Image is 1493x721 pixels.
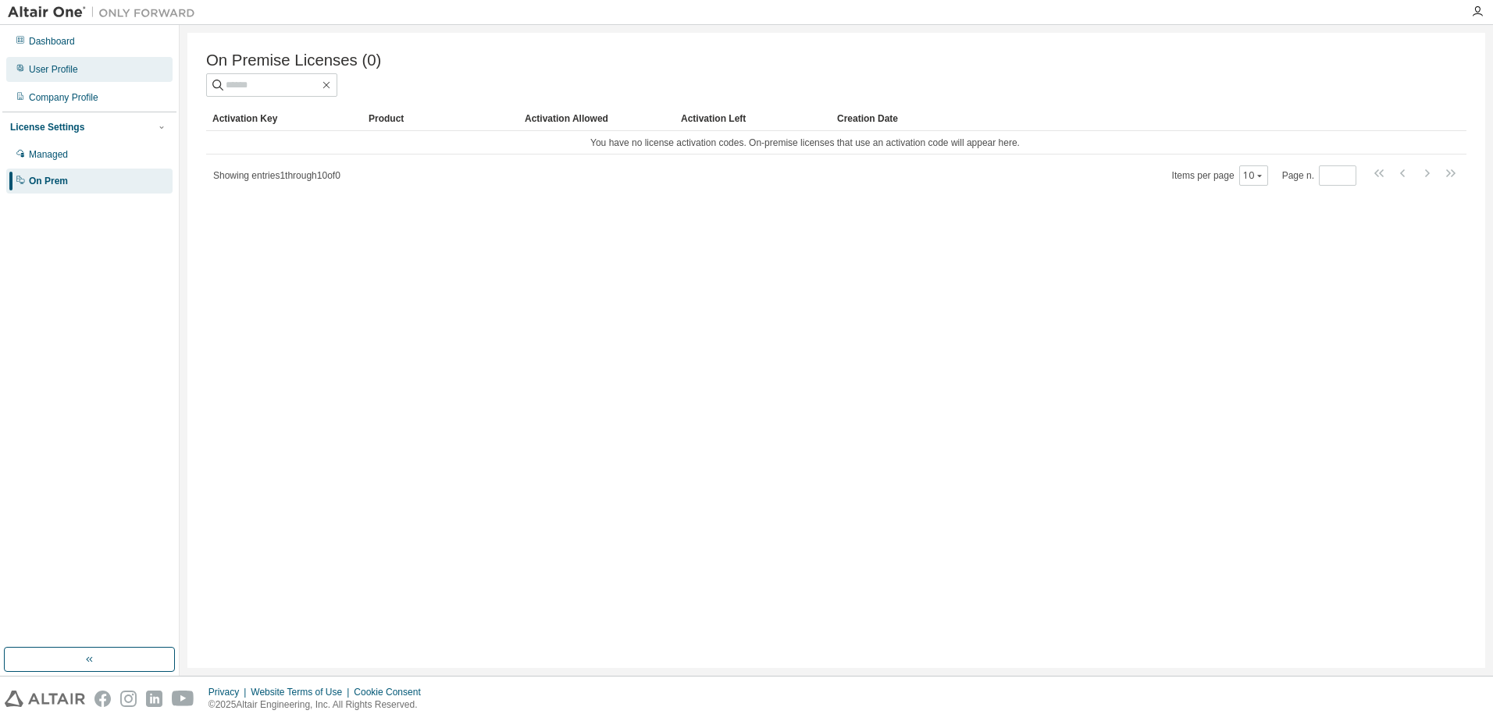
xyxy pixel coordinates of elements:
span: Items per page [1172,165,1268,186]
p: © 2025 Altair Engineering, Inc. All Rights Reserved. [208,698,430,712]
div: Activation Allowed [525,106,668,131]
img: linkedin.svg [146,691,162,707]
span: Showing entries 1 through 10 of 0 [213,170,340,181]
div: User Profile [29,63,78,76]
div: Activation Left [681,106,825,131]
div: Privacy [208,686,251,698]
div: Website Terms of Use [251,686,354,698]
span: On Premise Licenses (0) [206,51,381,69]
div: Managed [29,148,68,161]
div: Company Profile [29,91,98,104]
img: facebook.svg [94,691,111,707]
div: On Prem [29,175,68,187]
div: License Settings [10,121,84,133]
div: Cookie Consent [354,686,429,698]
div: Activation Key [212,106,356,131]
div: Product [369,106,512,131]
div: Dashboard [29,35,75,48]
td: You have no license activation codes. On-premise licenses that use an activation code will appear... [206,131,1404,154]
span: Page n. [1282,165,1356,186]
img: youtube.svg [172,691,194,707]
div: Creation Date [837,106,1398,131]
img: Altair One [8,5,203,20]
button: 10 [1243,169,1264,182]
img: altair_logo.svg [5,691,85,707]
img: instagram.svg [120,691,137,707]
